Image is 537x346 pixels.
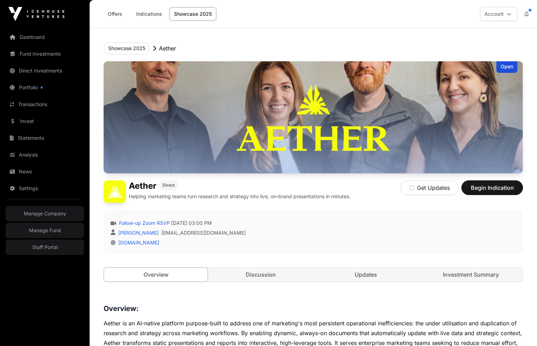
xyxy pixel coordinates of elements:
[6,46,84,62] a: Fund Investments
[104,303,523,314] h3: Overview:
[118,220,170,227] a: Follow-up Zoom RSVP
[6,206,84,221] a: Manage Company
[6,29,84,45] a: Dashboard
[129,193,350,200] p: Helping marketing teams turn research and strategy into live, on-brand presentations in minutes.
[209,268,313,282] a: Discussion
[461,180,523,195] button: Begin Indication
[6,113,84,129] a: Invest
[6,240,84,255] a: Staff Portal
[104,61,523,173] img: Aether
[104,268,523,282] nav: Tabs
[461,187,523,194] a: Begin Indication
[162,182,175,188] span: Direct
[104,267,208,282] a: Overview
[470,184,514,192] span: Begin Indication
[8,7,64,21] img: Icehouse Ventures Logo
[6,164,84,179] a: News
[480,7,517,21] button: Account
[159,44,176,53] p: Aether
[419,268,523,282] a: Investment Summary
[104,180,126,203] img: Aether
[104,42,150,54] button: Showcase 2025
[6,97,84,112] a: Transactions
[400,180,459,195] button: Get Updates
[6,130,84,146] a: Statements
[116,240,159,245] a: [DOMAIN_NAME]
[161,229,246,236] a: [EMAIL_ADDRESS][DOMAIN_NAME]
[6,80,84,95] a: Portfolio
[496,61,517,73] div: Open
[6,181,84,196] a: Settings
[101,7,129,21] a: Offers
[129,180,156,192] h1: Aether
[132,7,167,21] a: Indications
[6,223,84,238] a: Manage Fund
[6,147,84,162] a: Analysis
[169,7,216,21] a: Showcase 2025
[314,268,418,282] a: Updates
[6,63,84,78] a: Direct Investments
[171,220,212,227] span: [DATE] 03:00 PM
[117,230,159,236] a: [PERSON_NAME]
